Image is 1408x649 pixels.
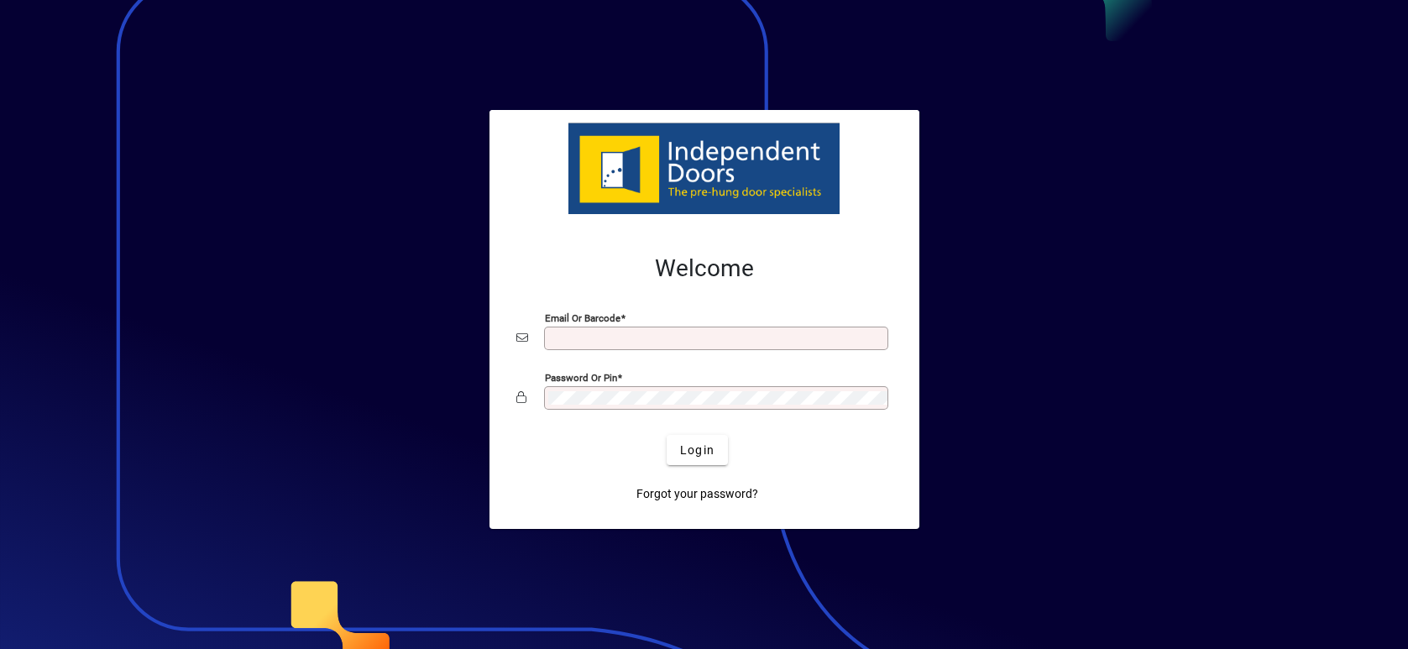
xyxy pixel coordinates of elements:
span: Forgot your password? [636,485,758,503]
mat-label: Email or Barcode [545,312,620,324]
a: Forgot your password? [630,479,765,509]
span: Login [680,442,714,459]
h2: Welcome [516,254,892,283]
mat-label: Password or Pin [545,372,617,384]
button: Login [667,435,728,465]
